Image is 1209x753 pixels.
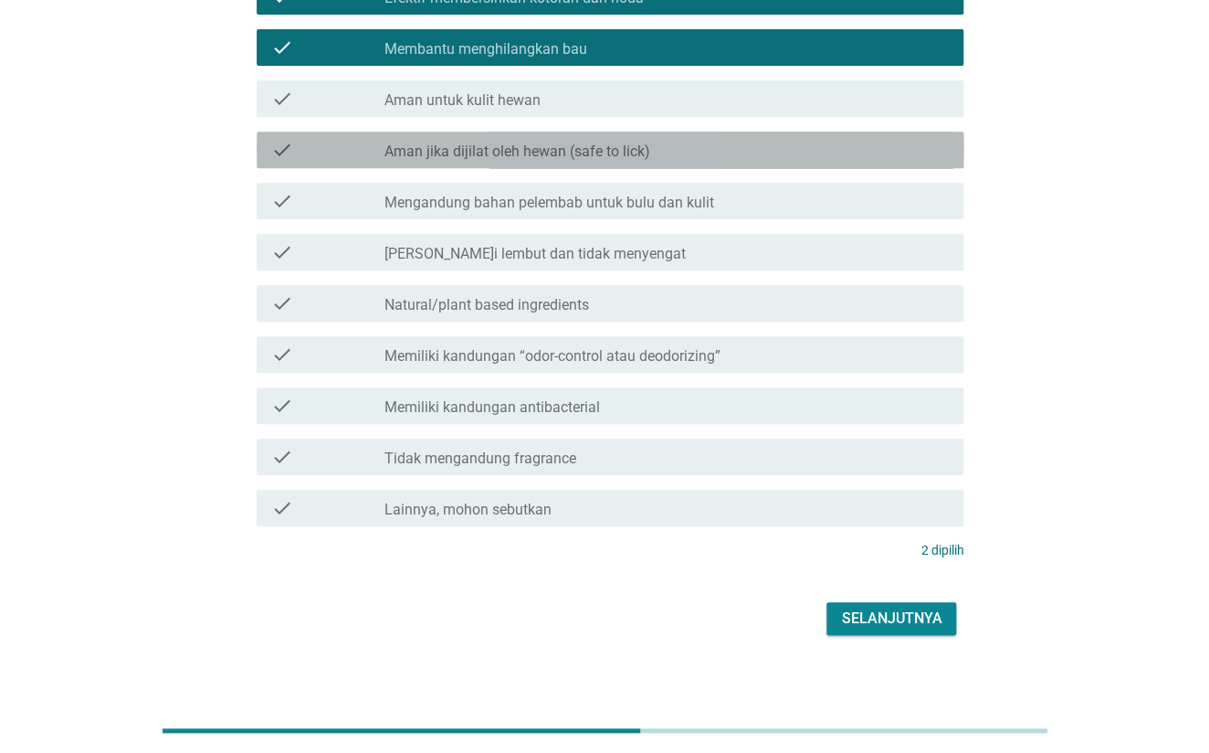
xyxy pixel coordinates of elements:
label: Aman jika dijilat oleh hewan (safe to lick) [384,143,649,161]
label: [PERSON_NAME]i lembut dan tidak menyengat [384,245,685,263]
i: check [271,292,293,314]
i: check [271,139,293,161]
button: Selanjutnya [826,602,956,635]
div: Selanjutnya [841,608,941,630]
label: Natural/plant based ingredients [384,296,588,314]
i: check [271,497,293,519]
label: Aman untuk kulit hewan [384,91,540,110]
i: check [271,395,293,417]
label: Membantu menghilangkan bau [384,40,586,58]
i: check [271,344,293,366]
i: check [271,190,293,212]
label: Memiliki kandungan “odor-control atau deodorizing” [384,347,720,366]
i: check [271,37,293,58]
label: Lainnya, mohon sebutkan [384,501,551,519]
i: check [271,241,293,263]
i: check [271,88,293,110]
label: Mengandung bahan pelembab untuk bulu dan kulit [384,194,713,212]
label: Tidak mengandung fragrance [384,450,575,468]
p: 2 dipilih [920,541,963,560]
label: Memiliki kandungan antibacterial [384,398,599,417]
i: check [271,446,293,468]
